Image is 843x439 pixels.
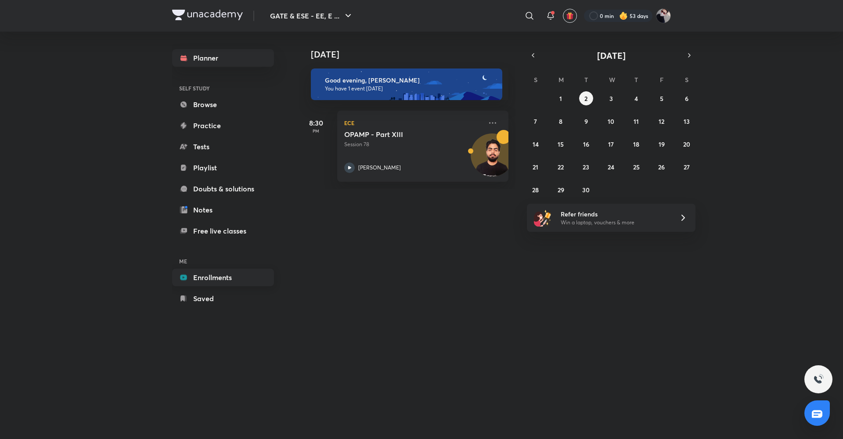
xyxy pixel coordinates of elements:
abbr: Wednesday [609,76,615,84]
p: ECE [344,118,482,128]
button: September 12, 2025 [655,114,669,128]
abbr: September 1, 2025 [559,94,562,103]
abbr: September 20, 2025 [683,140,690,148]
a: Planner [172,49,274,67]
h6: Refer friends [561,209,669,219]
button: September 5, 2025 [655,91,669,105]
h6: SELF STUDY [172,81,274,96]
img: referral [534,209,551,227]
button: September 4, 2025 [629,91,643,105]
button: September 17, 2025 [604,137,618,151]
abbr: September 28, 2025 [532,186,539,194]
button: [DATE] [539,49,683,61]
button: September 22, 2025 [554,160,568,174]
button: September 2, 2025 [579,91,593,105]
button: avatar [563,9,577,23]
abbr: Friday [660,76,663,84]
abbr: September 9, 2025 [584,117,588,126]
button: September 3, 2025 [604,91,618,105]
button: September 16, 2025 [579,137,593,151]
abbr: September 25, 2025 [633,163,640,171]
button: September 23, 2025 [579,160,593,174]
button: September 26, 2025 [655,160,669,174]
abbr: September 26, 2025 [658,163,665,171]
abbr: September 7, 2025 [534,117,537,126]
button: September 28, 2025 [529,183,543,197]
button: September 25, 2025 [629,160,643,174]
abbr: Thursday [634,76,638,84]
button: GATE & ESE - EE, E ... [265,7,359,25]
button: September 21, 2025 [529,160,543,174]
h5: OPAMP - Part XIII [344,130,454,139]
button: September 29, 2025 [554,183,568,197]
abbr: September 18, 2025 [633,140,639,148]
abbr: September 23, 2025 [583,163,589,171]
img: Company Logo [172,10,243,20]
span: [DATE] [597,50,626,61]
button: September 14, 2025 [529,137,543,151]
button: September 19, 2025 [655,137,669,151]
abbr: September 24, 2025 [608,163,614,171]
a: Browse [172,96,274,113]
button: September 18, 2025 [629,137,643,151]
abbr: September 8, 2025 [559,117,562,126]
button: September 30, 2025 [579,183,593,197]
a: Playlist [172,159,274,176]
a: Practice [172,117,274,134]
p: Win a laptop, vouchers & more [561,219,669,227]
img: Avatar [471,138,513,180]
abbr: September 12, 2025 [659,117,664,126]
button: September 13, 2025 [680,114,694,128]
abbr: September 21, 2025 [533,163,538,171]
abbr: Monday [558,76,564,84]
abbr: September 13, 2025 [684,117,690,126]
h6: Good evening, [PERSON_NAME] [325,76,494,84]
button: September 27, 2025 [680,160,694,174]
a: Saved [172,290,274,307]
button: September 9, 2025 [579,114,593,128]
abbr: September 16, 2025 [583,140,589,148]
button: September 24, 2025 [604,160,618,174]
button: September 8, 2025 [554,114,568,128]
a: Doubts & solutions [172,180,274,198]
p: You have 1 event [DATE] [325,85,494,92]
a: Free live classes [172,222,274,240]
abbr: September 22, 2025 [558,163,564,171]
abbr: September 11, 2025 [634,117,639,126]
img: streak [619,11,628,20]
p: Session 78 [344,140,482,148]
img: ttu [813,374,824,385]
abbr: September 15, 2025 [558,140,564,148]
abbr: Saturday [685,76,688,84]
abbr: September 3, 2025 [609,94,613,103]
h6: ME [172,254,274,269]
img: evening [311,68,502,100]
abbr: September 4, 2025 [634,94,638,103]
button: September 20, 2025 [680,137,694,151]
button: September 15, 2025 [554,137,568,151]
a: Notes [172,201,274,219]
a: Enrollments [172,269,274,286]
abbr: September 19, 2025 [659,140,665,148]
button: September 6, 2025 [680,91,694,105]
button: September 10, 2025 [604,114,618,128]
p: [PERSON_NAME] [358,164,401,172]
button: September 7, 2025 [529,114,543,128]
abbr: Tuesday [584,76,588,84]
h4: [DATE] [311,49,517,60]
a: Company Logo [172,10,243,22]
img: avatar [566,12,574,20]
abbr: September 27, 2025 [684,163,690,171]
p: PM [299,128,334,133]
button: September 1, 2025 [554,91,568,105]
abbr: September 30, 2025 [582,186,590,194]
button: September 11, 2025 [629,114,643,128]
img: Ashutosh Tripathi [656,8,671,23]
abbr: September 17, 2025 [608,140,614,148]
h5: 8:30 [299,118,334,128]
abbr: September 10, 2025 [608,117,614,126]
abbr: September 14, 2025 [533,140,539,148]
abbr: Sunday [534,76,537,84]
abbr: September 6, 2025 [685,94,688,103]
abbr: September 5, 2025 [660,94,663,103]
